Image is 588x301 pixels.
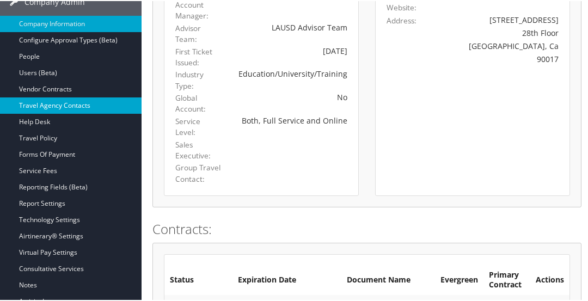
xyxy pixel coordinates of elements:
[238,90,347,102] div: No
[483,265,530,294] th: Primary Contract
[530,265,569,294] th: Actions
[238,67,347,78] div: Education/University/Training
[175,68,222,90] label: Industry Type:
[434,39,559,51] div: [GEOGRAPHIC_DATA], Ca
[238,21,347,32] div: LAUSD Advisor Team
[387,1,416,12] label: Website:
[152,219,581,237] h2: Contracts:
[175,138,222,161] label: Sales Executive:
[175,115,222,137] label: Service Level:
[175,91,222,114] label: Global Account:
[434,52,559,64] div: 90017
[435,265,483,294] th: Evergreen
[238,114,347,125] div: Both, Full Service and Online
[238,44,347,56] div: [DATE]
[175,161,222,183] label: Group Travel Contact:
[164,265,232,294] th: Status
[341,265,435,294] th: Document Name
[387,14,416,25] label: Address:
[175,22,222,44] label: Advisor Team:
[232,265,341,294] th: Expiration Date
[175,45,222,67] label: First Ticket Issued:
[434,13,559,24] div: [STREET_ADDRESS]
[434,26,559,38] div: 28th Floor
